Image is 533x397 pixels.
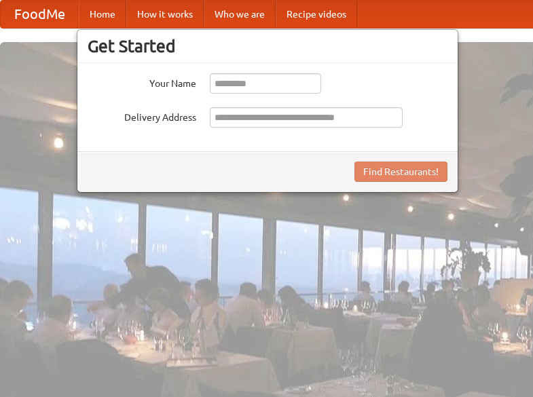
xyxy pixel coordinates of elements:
[88,107,196,124] label: Delivery Address
[88,73,196,90] label: Your Name
[204,1,276,28] a: Who we are
[276,1,357,28] a: Recipe videos
[88,36,447,56] h3: Get Started
[1,1,79,28] a: FoodMe
[354,162,447,182] button: Find Restaurants!
[126,1,204,28] a: How it works
[79,1,126,28] a: Home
